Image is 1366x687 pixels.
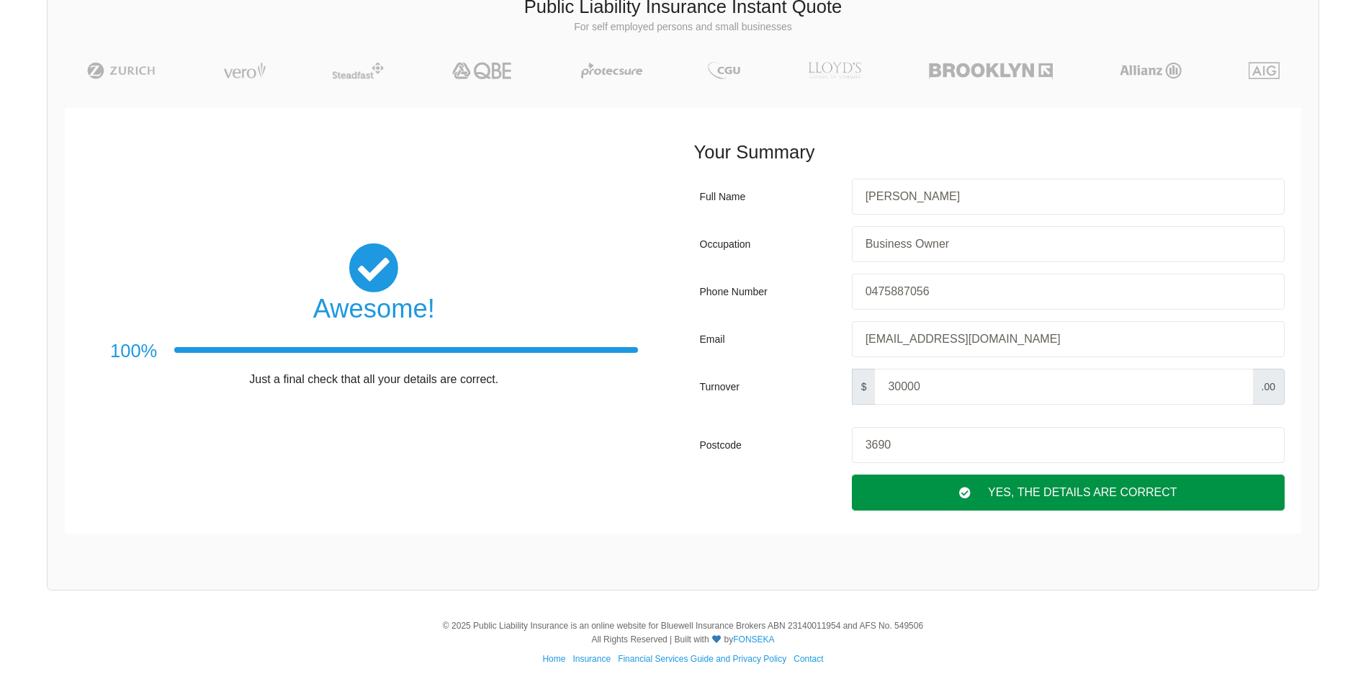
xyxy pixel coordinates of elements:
[852,369,876,405] span: $
[110,293,638,325] h2: Awesome!
[110,338,157,364] h3: 100%
[217,62,272,79] img: Vero | Public Liability Insurance
[852,427,1285,463] input: Your postcode
[1243,62,1285,79] img: AIG | Public Liability Insurance
[58,20,1308,35] p: For self employed persons and small businesses
[852,179,1285,215] input: Your first and last names
[694,140,1291,166] h3: Your Summary
[700,274,846,310] div: Phone Number
[700,179,846,215] div: Full Name
[326,62,390,79] img: Steadfast | Public Liability Insurance
[702,62,745,79] img: CGU | Public Liability Insurance
[542,654,565,664] a: Home
[572,654,611,664] a: Insurance
[1113,62,1189,79] img: Allianz | Public Liability Insurance
[700,369,846,405] div: Turnover
[852,226,1285,262] input: Your occupation
[700,427,846,463] div: Postcode
[81,62,162,79] img: Zurich | Public Liability Insurance
[700,226,846,262] div: Occupation
[733,634,774,645] a: FONSEKA
[800,62,869,79] img: LLOYD's | Public Liability Insurance
[444,62,521,79] img: QBE | Public Liability Insurance
[852,475,1285,511] div: Yes, The Details are correct
[618,654,786,664] a: Financial Services Guide and Privacy Policy
[794,654,823,664] a: Contact
[700,321,846,357] div: Email
[1252,369,1285,405] span: .00
[852,274,1285,310] input: Your phone number, eg: +61xxxxxxxxxx / 0xxxxxxxxx
[923,62,1058,79] img: Brooklyn | Public Liability Insurance
[852,321,1285,357] input: Your email
[110,372,638,387] p: Just a final check that all your details are correct.
[875,369,1252,405] input: Your turnover
[575,62,648,79] img: Protecsure | Public Liability Insurance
